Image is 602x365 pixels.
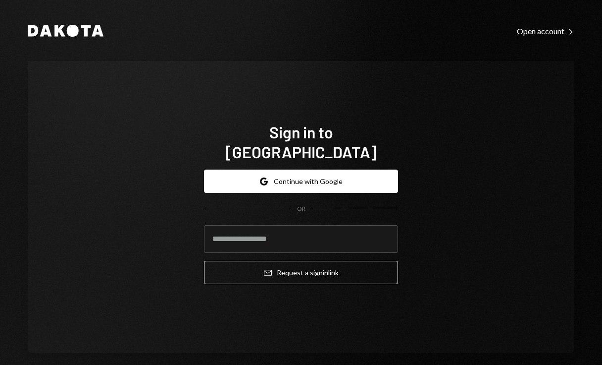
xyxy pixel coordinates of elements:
div: OR [297,205,305,213]
button: Request a signinlink [204,261,398,284]
button: Continue with Google [204,170,398,193]
a: Open account [517,25,574,36]
div: Open account [517,26,574,36]
h1: Sign in to [GEOGRAPHIC_DATA] [204,122,398,162]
